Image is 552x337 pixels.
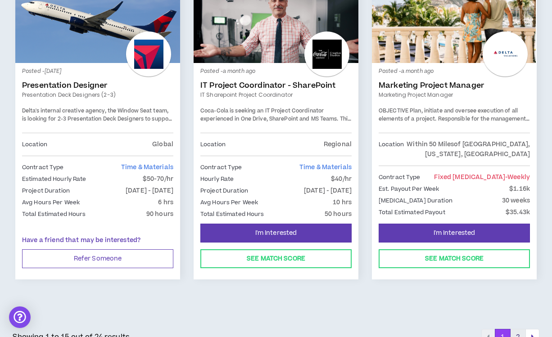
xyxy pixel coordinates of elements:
button: I'm Interested [379,224,530,243]
p: Global [152,139,173,149]
p: Posted - a month ago [379,67,530,76]
p: Project Duration [200,186,248,196]
p: [DATE] - [DATE] [126,186,173,196]
p: Posted - [DATE] [22,67,173,76]
button: See Match Score [200,249,352,268]
p: Est. Payout Per Week [379,184,439,194]
p: Have a friend that may be interested? [22,236,173,245]
p: 50 hours [325,209,352,219]
span: - weekly [505,173,530,182]
p: $35.43k [506,207,530,217]
p: Estimated Hourly Rate [22,174,86,184]
p: [DATE] - [DATE] [304,186,352,196]
p: Contract Type [22,162,64,172]
p: 6 hrs [158,198,173,207]
span: Fixed [MEDICAL_DATA] [434,173,530,182]
p: Total Estimated Hours [200,209,264,219]
p: 30 weeks [502,196,530,206]
p: Location [379,139,404,159]
p: Within 50 Miles of [GEOGRAPHIC_DATA], [US_STATE], [GEOGRAPHIC_DATA] [404,139,530,159]
p: Posted - a month ago [200,67,352,76]
p: 10 hrs [333,198,352,207]
p: Contract Type [200,162,242,172]
span: Plan, initiate and oversee execution of all elements of a project. Responsible for the management... [379,107,529,162]
span: Delta's internal creative agency, the Window Seat team, is looking for 2-3 Presentation Deck Desi... [22,107,173,139]
a: Marketing Project Manager [379,91,530,99]
span: Coca-Cola is seeking an IT Project Coordinator experienced in One Drive, SharePoint and MS Teams.... [200,107,351,146]
a: Marketing Project Manager [379,81,530,90]
span: OBJECTIVE [379,107,408,115]
div: Open Intercom Messenger [9,306,31,328]
p: Location [22,139,47,149]
p: $50-70/hr [143,174,173,184]
p: Regional [324,139,352,149]
a: IT Project Coordinator - SharePoint [200,81,352,90]
span: Time & Materials [121,163,173,172]
p: $1.16k [509,184,530,194]
p: Project Duration [22,186,70,196]
p: Avg Hours Per Week [22,198,80,207]
p: 90 hours [146,209,173,219]
a: Presentation Deck Designers (2-3) [22,91,173,99]
button: I'm Interested [200,224,352,243]
p: Location [200,139,226,149]
p: $40/hr [331,174,352,184]
span: I'm Interested [434,229,475,238]
p: Hourly Rate [200,174,234,184]
p: Total Estimated Payout [379,207,445,217]
p: Avg Hours Per Week [200,198,258,207]
p: Contract Type [379,172,421,182]
p: Total Estimated Hours [22,209,86,219]
button: See Match Score [379,249,530,268]
span: I'm Interested [255,229,297,238]
a: Presentation Designer [22,81,173,90]
a: IT Sharepoint Project Coordinator [200,91,352,99]
p: [MEDICAL_DATA] Duration [379,196,452,206]
span: Time & Materials [299,163,352,172]
button: Refer Someone [22,249,173,268]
